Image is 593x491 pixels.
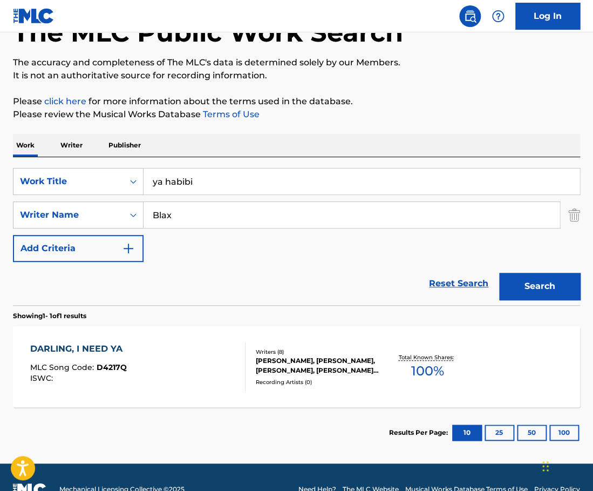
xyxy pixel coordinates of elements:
[44,96,86,106] a: click here
[452,425,482,441] button: 10
[97,362,127,372] span: D4217Q
[411,361,444,381] span: 100 %
[13,95,580,108] p: Please for more information about the terms used in the database.
[30,342,128,355] div: DARLING, I NEED YA
[13,16,403,49] h1: The MLC Public Work Search
[13,56,580,69] p: The accuracy and completeness of The MLC's data is determined solely by our Members.
[256,356,380,375] div: [PERSON_NAME], [PERSON_NAME], [PERSON_NAME], [PERSON_NAME] [PERSON_NAME] [PERSON_NAME], [PERSON_N...
[13,168,580,305] form: Search Form
[13,69,580,82] p: It is not an authoritative source for recording information.
[13,108,580,121] p: Please review the Musical Works Database
[398,353,456,361] p: Total Known Shares:
[485,425,514,441] button: 25
[30,373,56,383] span: ISWC :
[13,326,580,407] a: DARLING, I NEED YAMLC Song Code:D4217QISWC:Writers (8)[PERSON_NAME], [PERSON_NAME], [PERSON_NAME]...
[256,378,380,386] div: Recording Artists ( 0 )
[30,362,97,372] span: MLC Song Code :
[20,208,117,221] div: Writer Name
[13,311,86,321] p: Showing 1 - 1 of 1 results
[201,109,260,119] a: Terms of Use
[57,134,86,157] p: Writer
[515,3,580,30] a: Log In
[256,348,380,356] div: Writers ( 8 )
[499,273,580,300] button: Search
[487,5,509,27] div: Help
[424,272,494,295] a: Reset Search
[105,134,144,157] p: Publisher
[542,450,549,482] div: Drag
[464,10,476,23] img: search
[122,242,135,255] img: 9d2ae6d4665cec9f34b9.svg
[459,5,481,27] a: Public Search
[389,428,451,438] p: Results Per Page:
[568,201,580,228] img: Delete Criterion
[539,439,593,491] iframe: Chat Widget
[20,175,117,188] div: Work Title
[13,8,54,24] img: MLC Logo
[549,425,579,441] button: 100
[13,134,38,157] p: Work
[13,235,144,262] button: Add Criteria
[492,10,505,23] img: help
[517,425,547,441] button: 50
